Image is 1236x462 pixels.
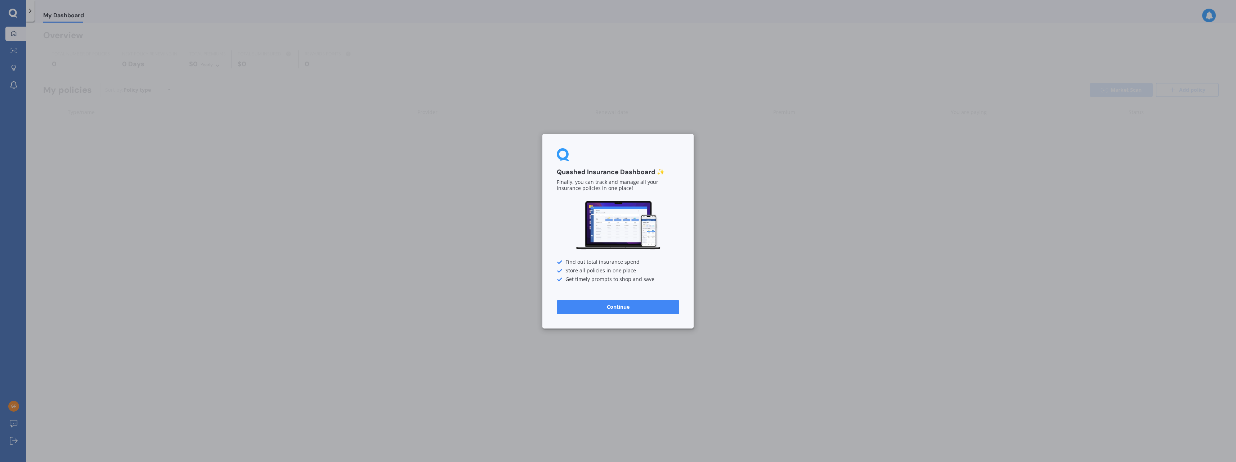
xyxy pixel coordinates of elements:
[557,268,679,273] div: Store all policies in one place
[557,179,679,191] p: Finally, you can track and manage all your insurance policies in one place!
[575,200,661,251] img: Dashboard
[557,259,679,265] div: Find out total insurance spend
[557,168,679,176] h3: Quashed Insurance Dashboard ✨
[557,276,679,282] div: Get timely prompts to shop and save
[557,299,679,314] button: Continue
